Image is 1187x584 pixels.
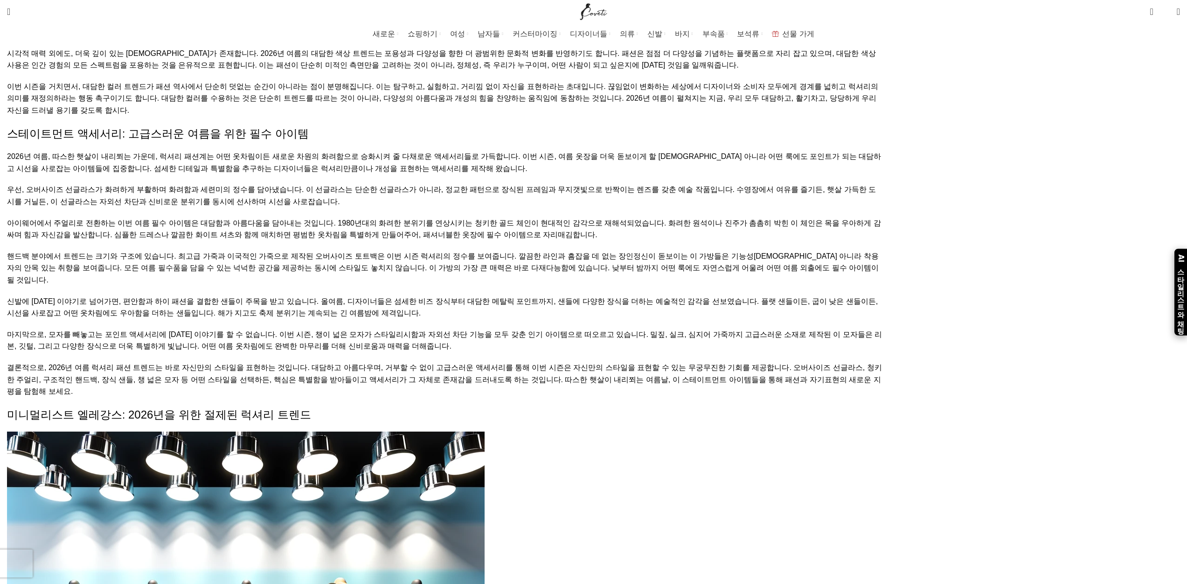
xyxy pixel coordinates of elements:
[513,25,561,43] a: 커스터마이징
[782,30,814,38] font: 선물 가게
[7,186,876,206] font: 우선, 오버사이즈 선글라스가 화려하게 부활하며 화려함과 세련미의 정수를 담아냈습니다. 이 선글라스는 단순한 선글라스가 아니라, 정교한 패턴으로 장식된 프레임과 무지갯빛으로 반...
[2,2,15,21] a: 찾다
[7,127,309,140] font: 스테이트먼트 액세서리: 고급스러운 여름을 위한 필수 아이템
[7,297,878,317] font: 신발에 [DATE] 이야기로 넘어가면, 편안함과 하이 패션을 결합한 샌들이 주목을 받고 있습니다. 올여름, 디자이너들은 섬세한 비즈 장식부터 대담한 메탈릭 포인트까지, 샌들에...
[408,30,437,38] font: 쇼핑하기
[7,364,882,395] font: 결론적으로, 2026년 여름 럭셔리 패션 트렌드는 바로 자신만의 스타일을 표현하는 것입니다. 대담하고 아름다우며, 거부할 수 없이 고급스러운 액세서리를 통해 이번 시즌은 자신...
[478,25,503,43] a: 남자들
[408,25,441,43] a: 쇼핑하기
[737,30,759,38] font: 보석류
[7,219,881,239] font: 아이웨어에서 주얼리로 전환하는 이번 여름 필수 아이템은 대담함과 아름다움을 담아내는 것입니다. 1980년대의 화려한 분위기를 연상시키는 청키한 골드 체인이 현대적인 감각으로 ...
[737,25,763,43] a: 보석류
[702,25,728,43] a: 부속품
[647,30,662,38] font: 신발
[1165,10,1167,15] font: 0
[675,25,693,43] a: 바지
[772,31,779,37] img: 선물가방
[450,25,468,43] a: 여성
[7,252,879,284] font: 핸드백 분야에서 트렌드는 크기와 구조에 있습니다. 최고급 가죽과 이국적인 가죽으로 제작된 오버사이즈 토트백은 이번 시즌 럭셔리의 정수를 보여줍니다. 깔끔한 라인과 흠잡을 데 ...
[450,30,465,38] font: 여성
[675,30,690,38] font: 바지
[620,25,638,43] a: 의류
[2,25,1185,43] div: 메인 네비게이션
[7,49,876,69] font: 시각적 매력 외에도, 더욱 깊이 있는 [DEMOGRAPHIC_DATA]가 존재합니다. 2026년 여름의 대담한 색상 트렌드는 포용성과 다양성을 향한 더 광범위한 문화적 변화를...
[7,82,878,114] font: 이번 시즌을 거치면서, 대담한 컬러 트렌드가 패션 역사에서 단순히 덧없는 순간이 아니라는 점이 분명해집니다. 이는 탐구하고, 실험하고, 거리낌 없이 자신을 표현하라는 초대입니...
[570,25,611,43] a: 디자이너들
[702,30,725,38] font: 부속품
[772,25,814,43] a: 선물 가게
[578,7,609,15] a: 사이트 로고
[373,25,398,43] a: 새로운
[1160,2,1170,21] div: 내 위시리스트
[478,30,500,38] font: 남자들
[373,30,395,38] font: 새로운
[620,30,635,38] font: 의류
[1153,6,1155,10] font: 0
[7,330,882,350] font: 마지막으로, 모자를 빼놓고는 포인트 액세서리에 [DATE] 이야기를 할 수 없습니다. 이번 시즌, 챙이 넓은 모자가 스타일리시함과 자외선 차단 기능을 모두 갖춘 인기 아이템으...
[1145,2,1158,21] a: 0
[647,25,666,43] a: 신발
[513,30,557,38] font: 커스터마이징
[7,408,311,421] font: 미니멀리스트 엘레강스: 2026년을 위한 절제된 럭셔리 트렌드
[7,152,881,172] font: 2026년 여름, 따스한 햇살이 내리쬐는 가운데, 럭셔리 패션계는 어떤 옷차림이든 새로운 차원의 화려함으로 승화시켜 줄 다채로운 액세서리들로 가득합니다. 이번 시즌, 여름 옷...
[570,30,607,38] font: 디자이너들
